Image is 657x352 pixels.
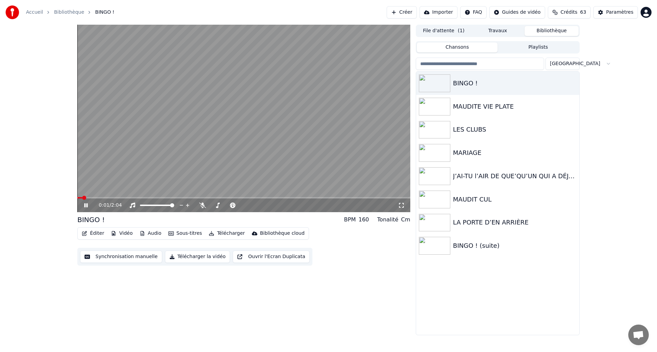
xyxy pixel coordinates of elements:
div: J’AI-TU l’AIR DE QUE’QU’UN QUI A DÉJÀ GAGNÉ QUEL’QU’CHOSE [453,171,577,181]
button: File d'attente [417,26,471,36]
button: Télécharger [206,229,247,238]
button: Playlists [498,43,579,52]
button: Guides de vidéo [489,6,545,19]
button: Travaux [471,26,525,36]
div: MAUDIT CUL [453,195,577,204]
div: Cm [401,216,410,224]
img: youka [5,5,19,19]
button: Synchronisation manuelle [80,251,162,263]
a: Ouvrir le chat [628,325,649,345]
div: BINGO ! [453,78,577,88]
div: BPM [344,216,356,224]
button: Crédits63 [548,6,591,19]
span: Crédits [561,9,577,16]
button: Vidéo [108,229,135,238]
a: Accueil [26,9,43,16]
div: Bibliothèque cloud [260,230,305,237]
button: Bibliothèque [525,26,579,36]
button: Paramètres [593,6,638,19]
span: 63 [580,9,586,16]
span: 0:01 [99,202,109,209]
div: BINGO ! (suite) [453,241,577,251]
button: Télécharger la vidéo [165,251,230,263]
a: Bibliothèque [54,9,84,16]
span: [GEOGRAPHIC_DATA] [550,60,600,67]
button: Chansons [417,43,498,52]
div: BINGO ! [77,215,105,224]
button: Ouvrir l'Ecran Duplicata [233,251,310,263]
button: Créer [387,6,417,19]
button: Audio [137,229,164,238]
div: Tonalité [377,216,398,224]
span: ( 1 ) [458,27,465,34]
div: 160 [359,216,369,224]
div: Paramètres [606,9,633,16]
div: MARIAGE [453,148,577,158]
span: 2:04 [111,202,122,209]
button: Éditer [79,229,107,238]
div: LA PORTE D’EN ARRIÈRE [453,218,577,227]
nav: breadcrumb [26,9,114,16]
div: LES CLUBS [453,125,577,134]
span: BINGO ! [95,9,114,16]
button: Sous-titres [166,229,205,238]
div: / [99,202,115,209]
button: FAQ [460,6,487,19]
div: MAUDITE VIE PLATE [453,102,577,111]
button: Importer [420,6,458,19]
